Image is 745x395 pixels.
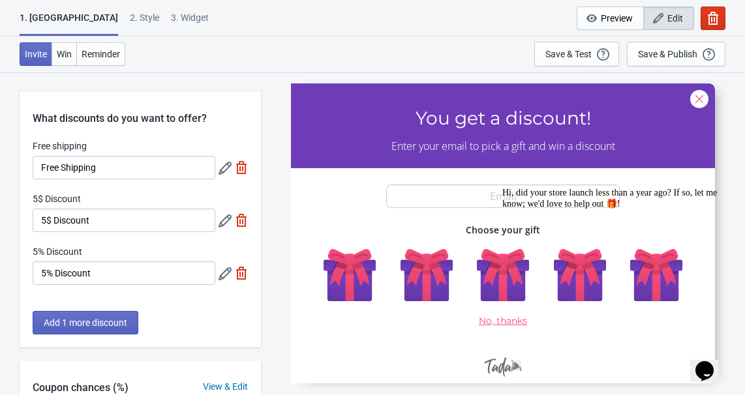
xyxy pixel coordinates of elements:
[33,245,82,258] label: 5% Discount
[235,161,248,174] img: delete.svg
[82,49,120,59] span: Reminder
[235,267,248,280] img: delete.svg
[20,42,52,66] button: Invite
[627,42,725,66] button: Save & Publish
[130,11,159,34] div: 2 . Style
[20,11,118,36] div: 1. [GEOGRAPHIC_DATA]
[5,5,240,27] div: Hi, did your store launch less than a year ago? If so, let me know; we'd love to help out 🎁!
[20,91,261,126] div: What discounts do you want to offer?
[638,49,697,59] div: Save & Publish
[57,49,72,59] span: Win
[534,42,619,66] button: Save & Test
[5,5,220,26] span: Hi, did your store launch less than a year ago? If so, let me know; we'd love to help out 🎁!
[44,317,127,328] span: Add 1 more discount
[497,183,732,336] iframe: chat widget
[33,311,138,334] button: Add 1 more discount
[577,7,644,30] button: Preview
[33,139,87,153] label: Free shipping
[190,380,261,394] div: View & Edit
[52,42,77,66] button: Win
[667,13,683,23] span: Edit
[690,343,732,382] iframe: chat widget
[76,42,125,66] button: Reminder
[601,13,633,23] span: Preview
[33,192,81,205] label: 5$ Discount
[235,214,248,227] img: delete.svg
[545,49,592,59] div: Save & Test
[25,49,47,59] span: Invite
[643,7,694,30] button: Edit
[171,11,209,34] div: 3. Widget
